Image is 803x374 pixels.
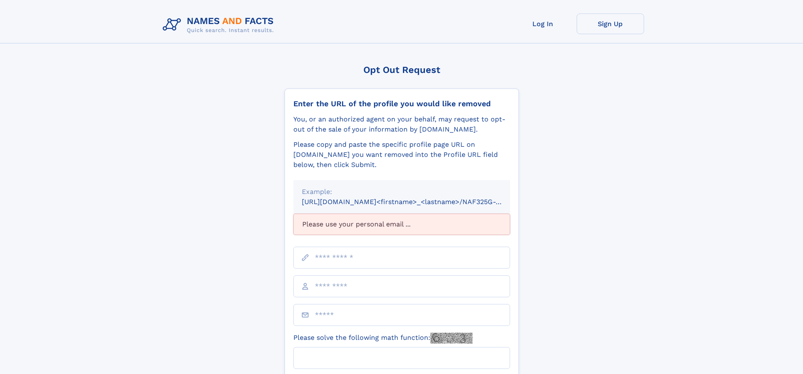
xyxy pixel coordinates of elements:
a: Sign Up [577,13,644,34]
label: Please solve the following math function: [293,333,473,344]
div: Please use your personal email ... [293,214,510,235]
div: Opt Out Request [285,65,519,75]
div: Enter the URL of the profile you would like removed [293,99,510,108]
a: Log In [509,13,577,34]
small: [URL][DOMAIN_NAME]<firstname>_<lastname>/NAF325G-xxxxxxxx [302,198,526,206]
img: Logo Names and Facts [159,13,281,36]
div: Example: [302,187,502,197]
div: Please copy and paste the specific profile page URL on [DOMAIN_NAME] you want removed into the Pr... [293,140,510,170]
div: You, or an authorized agent on your behalf, may request to opt-out of the sale of your informatio... [293,114,510,135]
